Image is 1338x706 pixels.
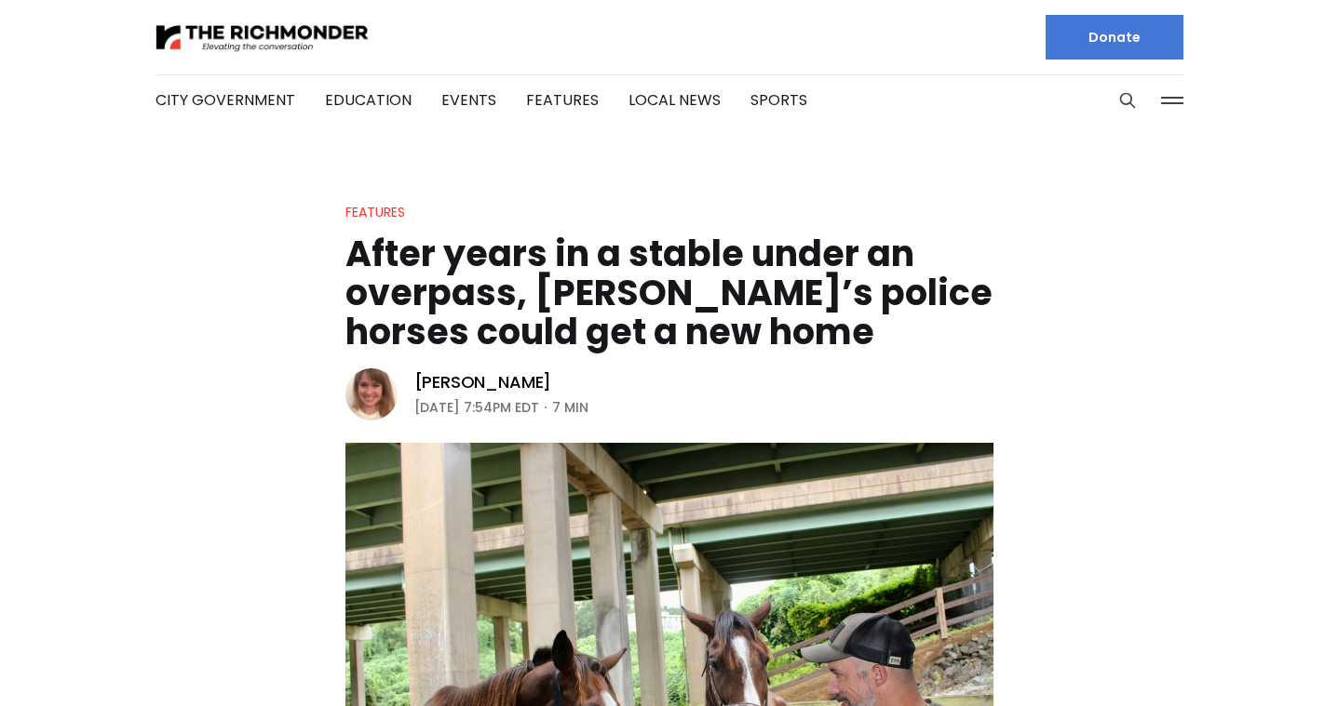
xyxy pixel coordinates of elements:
button: Search this site [1114,87,1142,114]
a: City Government [155,89,295,111]
time: [DATE] 7:54PM EDT [414,396,539,419]
h1: After years in a stable under an overpass, [PERSON_NAME]’s police horses could get a new home [345,234,993,352]
a: Local News [628,89,721,111]
img: The Richmonder [155,21,370,54]
a: Donate [1046,15,1183,60]
a: Sports [750,89,807,111]
a: Features [345,203,405,221]
a: Education [325,89,412,111]
span: 7 min [552,396,588,419]
a: Events [441,89,496,111]
a: [PERSON_NAME] [414,371,552,393]
img: Sarah Vogelsong [345,368,398,420]
a: Features [526,89,599,111]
